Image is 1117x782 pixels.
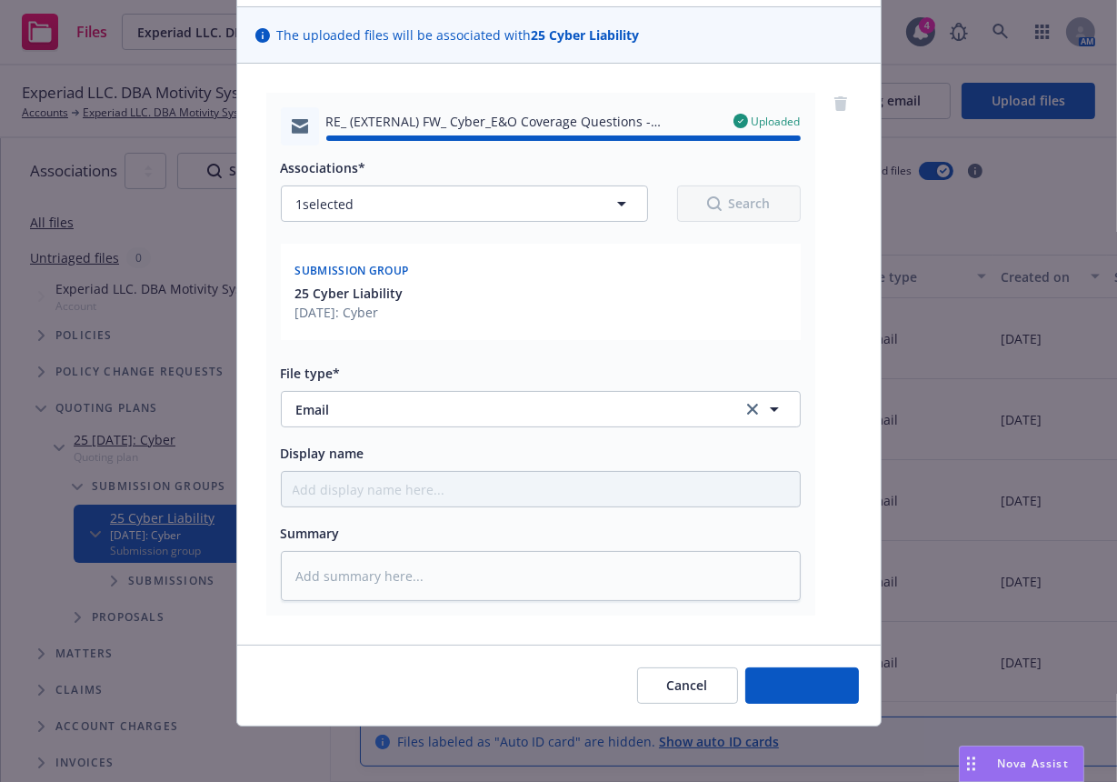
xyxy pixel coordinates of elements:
span: The uploaded files will be associated with [277,25,640,45]
button: Nova Assist [959,746,1084,782]
button: Cancel [637,667,738,704]
span: Associations* [281,159,366,176]
a: clear selection [742,398,763,420]
span: Nova Assist [997,756,1069,771]
button: 1selected [281,185,648,222]
strong: 25 Cyber Liability [532,26,640,44]
span: 1 selected [296,195,354,214]
span: File type* [281,365,341,382]
span: Cancel [667,677,708,694]
span: Add files [775,677,829,694]
span: RE_ (EXTERNAL) FW_ Cyber_E&O Coverage Questions - Experiad.msg [326,112,719,131]
span: Email [296,400,717,419]
button: 25 Cyber Liability [295,284,404,303]
input: Add display name here... [282,472,800,506]
span: Display name [281,445,364,462]
span: Summary [281,525,340,542]
span: Uploaded [752,114,801,129]
button: Add files [745,667,859,704]
a: remove [830,93,852,115]
button: Emailclear selection [281,391,801,427]
span: Submission group [295,263,409,278]
span: [DATE]: Cyber [295,303,404,322]
div: Drag to move [960,747,982,781]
